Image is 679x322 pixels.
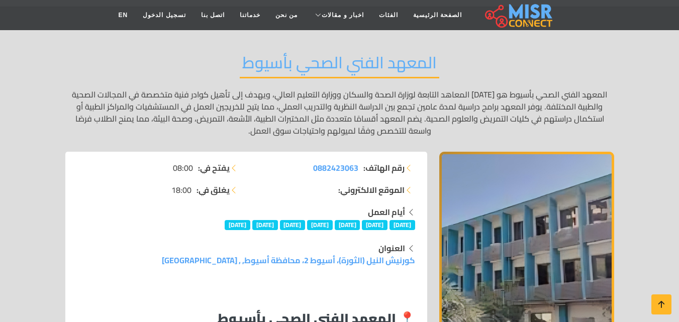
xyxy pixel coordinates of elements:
[197,184,230,196] strong: يغلق في:
[65,88,614,137] p: المعهد الفني الصحي بأسيوط هو [DATE] المعاهد التابعة لوزارة الصحة والسكان ووزارة التعليم العالي، و...
[240,53,439,78] h2: المعهد الفني الصحي بأسيوط
[193,6,232,25] a: اتصل بنا
[232,6,268,25] a: خدماتنا
[162,253,415,268] a: كورنيش النيل (الثورة)، أسيوط 2، محافظة أسيوط, , [GEOGRAPHIC_DATA]
[363,162,405,174] strong: رقم الهاتف:
[362,220,387,230] span: [DATE]
[171,184,191,196] span: 18:00
[371,6,406,25] a: الفئات
[135,6,193,25] a: تسجيل الدخول
[313,160,358,175] span: 0882423063
[111,6,136,25] a: EN
[173,162,193,174] span: 08:00
[485,3,552,28] img: main.misr_connect
[322,11,364,20] span: اخبار و مقالات
[313,162,358,174] a: 0882423063
[268,6,305,25] a: من نحن
[198,162,230,174] strong: يفتح في:
[406,6,469,25] a: الصفحة الرئيسية
[305,6,371,25] a: اخبار و مقالات
[378,241,405,256] strong: العنوان
[390,220,415,230] span: [DATE]
[368,204,405,220] strong: أيام العمل
[225,220,250,230] span: [DATE]
[280,220,306,230] span: [DATE]
[335,220,360,230] span: [DATE]
[338,184,405,196] strong: الموقع الالكتروني:
[252,220,278,230] span: [DATE]
[307,220,333,230] span: [DATE]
